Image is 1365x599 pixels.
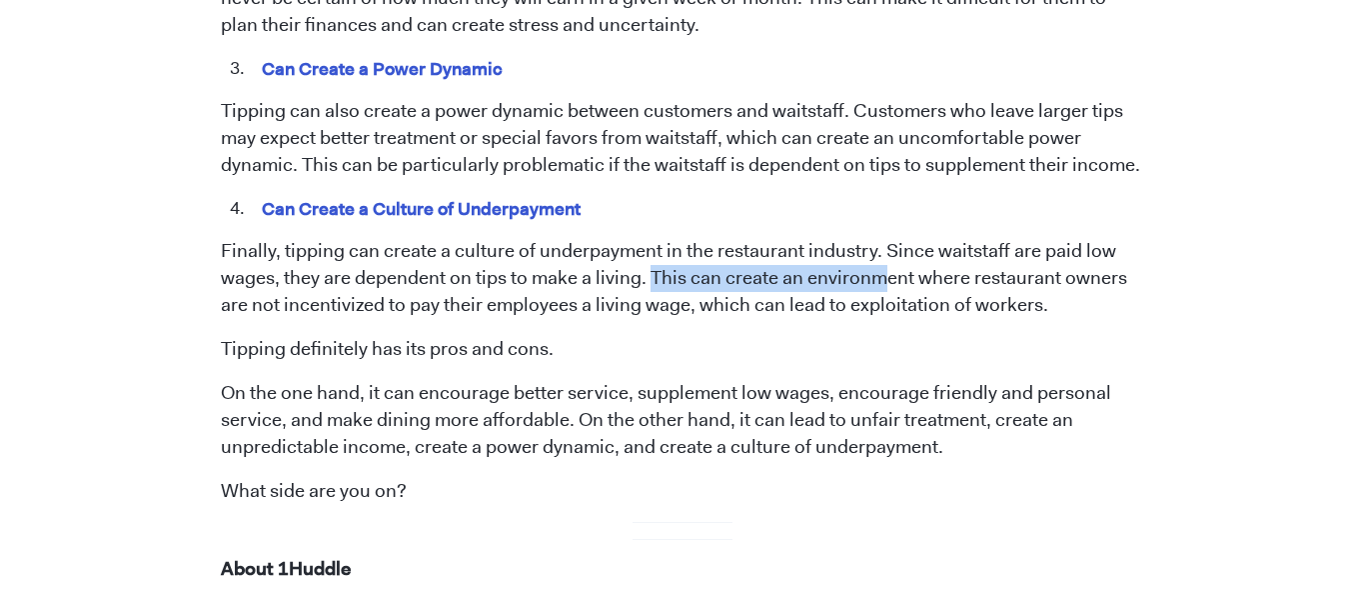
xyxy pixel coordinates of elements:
p: Tipping can also create a power dynamic between customers and waitstaff. Customers who leave larg... [221,98,1145,179]
p: On the one hand, it can encourage better service, supplement low wages, encourage friendly and pe... [221,380,1145,461]
mark: Can Create a Power Dynamic [259,53,507,84]
p: What side are you on? [221,478,1145,505]
strong: About 1Huddle [221,556,351,581]
mark: Can Create a Culture of Underpayment [259,193,585,224]
p: Finally, tipping can create a culture of underpayment in the restaurant industry. Since waitstaff... [221,238,1145,319]
p: Tipping definitely has its pros and cons. [221,336,1145,363]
